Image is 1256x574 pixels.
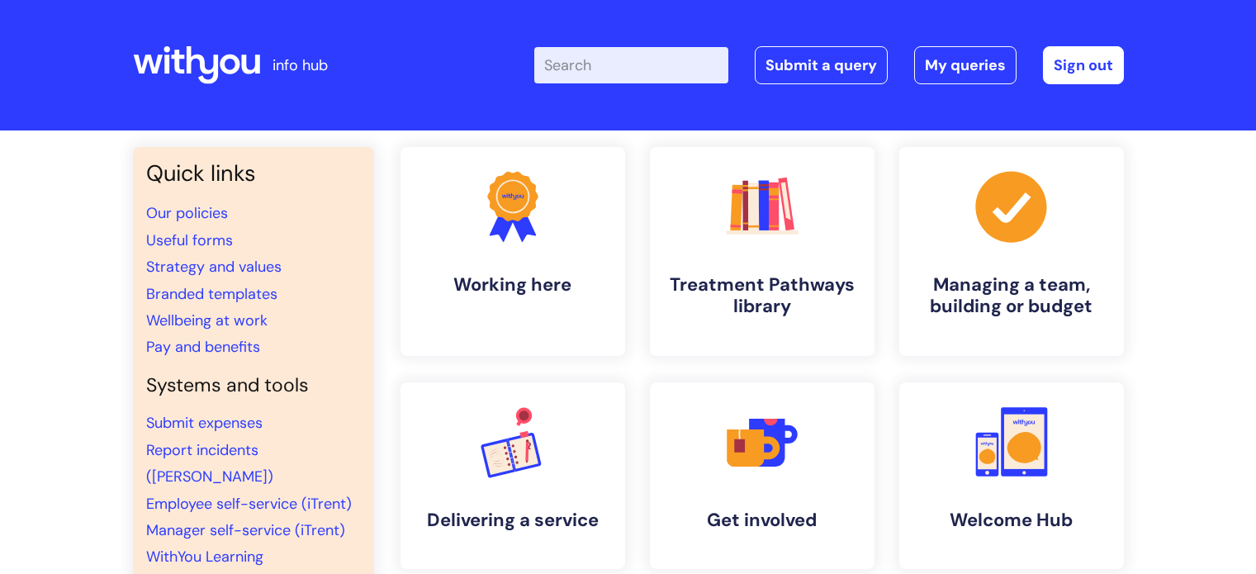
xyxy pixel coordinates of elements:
h4: Treatment Pathways library [663,274,861,318]
h4: Welcome Hub [912,510,1111,531]
input: Search [534,47,728,83]
a: Strategy and values [146,257,282,277]
a: Treatment Pathways library [650,147,874,356]
a: WithYou Learning [146,547,263,567]
a: Get involved [650,382,874,569]
div: | - [534,46,1124,84]
h4: Systems and tools [146,374,361,397]
h3: Quick links [146,160,361,187]
h4: Get involved [663,510,861,531]
a: Report incidents ([PERSON_NAME]) [146,440,273,486]
h4: Working here [414,274,612,296]
a: Wellbeing at work [146,311,268,330]
h4: Delivering a service [414,510,612,531]
a: Branded templates [146,284,277,304]
a: Manager self-service (iTrent) [146,520,345,540]
a: Employee self-service (iTrent) [146,494,352,514]
a: Sign out [1043,46,1124,84]
a: Delivering a service [400,382,625,569]
a: Managing a team, building or budget [899,147,1124,356]
a: Submit a query [755,46,888,84]
a: Welcome Hub [899,382,1124,569]
a: Useful forms [146,230,233,250]
p: info hub [273,52,328,78]
a: Pay and benefits [146,337,260,357]
a: Our policies [146,203,228,223]
a: Submit expenses [146,413,263,433]
a: My queries [914,46,1017,84]
h4: Managing a team, building or budget [912,274,1111,318]
a: Working here [400,147,625,356]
